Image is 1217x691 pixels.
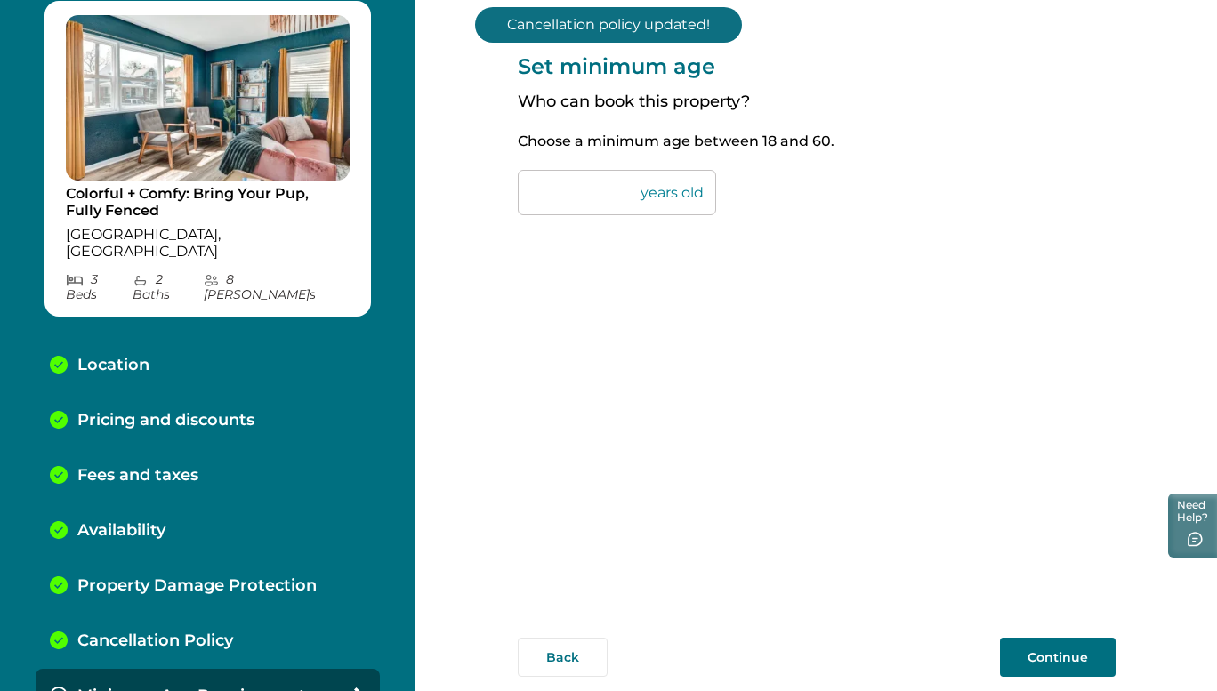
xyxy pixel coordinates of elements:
p: Pricing and discounts [77,411,254,430]
p: Cancellation Policy [77,631,233,651]
p: Who can book this property? [518,92,1116,112]
button: Back [518,638,608,677]
p: Set minimum age [518,53,1116,79]
p: 2 Bath s [133,272,203,302]
p: Location [77,356,149,375]
img: propertyImage_Colorful + Comfy: Bring Your Pup, Fully Fenced [66,15,350,181]
p: Choose a minimum age between 18 and 60. [518,133,1116,150]
p: Availability [77,521,165,541]
button: Continue [1000,638,1116,677]
p: Colorful + Comfy: Bring Your Pup, Fully Fenced [66,185,350,220]
p: 8 [PERSON_NAME] s [204,272,351,302]
p: [GEOGRAPHIC_DATA], [GEOGRAPHIC_DATA] [66,226,350,261]
p: Cancellation policy updated! [475,7,742,43]
p: Property Damage Protection [77,576,317,596]
p: 3 Bed s [66,272,133,302]
p: Fees and taxes [77,466,198,486]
